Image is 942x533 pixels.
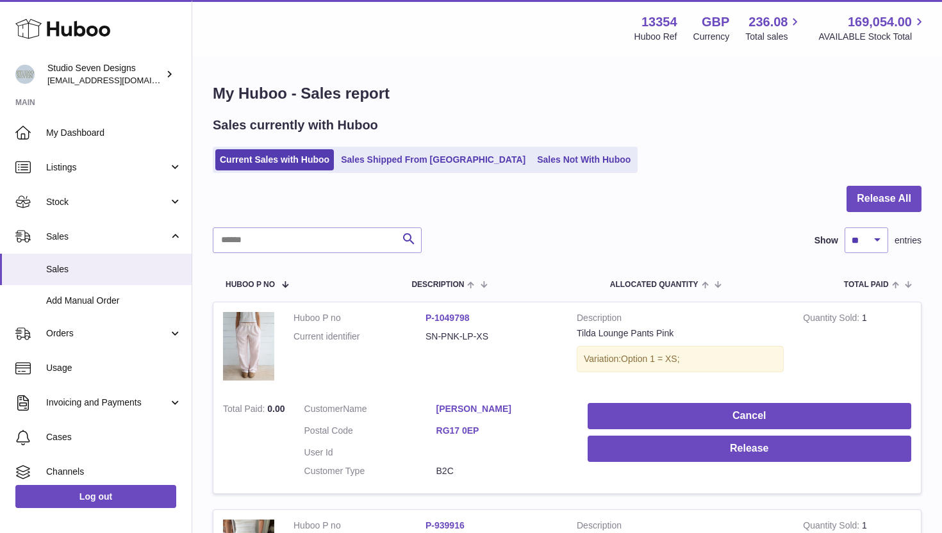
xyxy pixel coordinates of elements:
[46,231,169,243] span: Sales
[15,65,35,84] img: contact.studiosevendesigns@gmail.com
[895,234,921,247] span: entries
[46,127,182,139] span: My Dashboard
[803,313,862,326] strong: Quantity Sold
[814,234,838,247] label: Show
[702,13,729,31] strong: GBP
[46,196,169,208] span: Stock
[588,436,911,462] button: Release
[848,13,912,31] span: 169,054.00
[223,312,274,381] img: 68.png
[641,13,677,31] strong: 13354
[610,281,698,289] span: ALLOCATED Quantity
[46,327,169,340] span: Orders
[693,31,730,43] div: Currency
[46,295,182,307] span: Add Manual Order
[46,431,182,443] span: Cases
[634,31,677,43] div: Huboo Ref
[46,161,169,174] span: Listings
[46,397,169,409] span: Invoicing and Payments
[588,403,911,429] button: Cancel
[436,465,568,477] dd: B2C
[748,13,788,31] span: 236.08
[818,13,927,43] a: 169,054.00 AVAILABLE Stock Total
[304,447,436,459] dt: User Id
[336,149,530,170] a: Sales Shipped From [GEOGRAPHIC_DATA]
[223,404,267,417] strong: Total Paid
[213,117,378,134] h2: Sales currently with Huboo
[304,425,436,440] dt: Postal Code
[411,281,464,289] span: Description
[844,281,889,289] span: Total paid
[426,520,465,530] a: P-939916
[533,149,635,170] a: Sales Not With Huboo
[46,263,182,275] span: Sales
[293,520,426,532] dt: Huboo P no
[818,31,927,43] span: AVAILABLE Stock Total
[426,313,470,323] a: P-1049798
[436,425,568,437] a: RG17 0EP
[304,465,436,477] dt: Customer Type
[47,75,188,85] span: [EMAIL_ADDRESS][DOMAIN_NAME]
[436,403,568,415] a: [PERSON_NAME]
[745,13,802,43] a: 236.08 Total sales
[47,62,163,86] div: Studio Seven Designs
[46,362,182,374] span: Usage
[293,312,426,324] dt: Huboo P no
[46,466,182,478] span: Channels
[577,346,784,372] div: Variation:
[304,404,343,414] span: Customer
[293,331,426,343] dt: Current identifier
[215,149,334,170] a: Current Sales with Huboo
[793,302,921,393] td: 1
[304,403,436,418] dt: Name
[15,485,176,508] a: Log out
[577,327,784,340] div: Tilda Lounge Pants Pink
[226,281,275,289] span: Huboo P no
[847,186,921,212] button: Release All
[426,331,558,343] dd: SN-PNK-LP-XS
[745,31,802,43] span: Total sales
[621,354,679,364] span: Option 1 = XS;
[267,404,285,414] span: 0.00
[213,83,921,104] h1: My Huboo - Sales report
[577,312,784,327] strong: Description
